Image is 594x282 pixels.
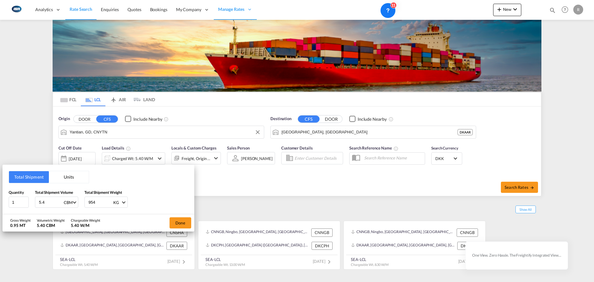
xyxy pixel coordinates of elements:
[84,190,122,195] span: Total Shipment Weight
[10,218,31,223] div: Gross Weight
[113,200,119,205] div: KG
[71,218,100,223] div: Chargeable Weight
[35,190,73,195] span: Total Shipment Volume
[170,217,191,228] button: Done
[10,223,31,228] div: 0.95 MT
[38,197,63,207] input: Enter volume
[37,223,65,228] div: 5.40 CBM
[49,171,89,183] button: Units
[88,197,113,207] input: Enter weight
[64,200,73,205] div: CBM
[9,197,29,208] input: Qty
[71,223,100,228] div: 5.40 W/M
[9,190,24,195] span: Quantity
[9,171,49,183] button: Total Shipment
[37,218,65,223] div: Volumetric Weight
